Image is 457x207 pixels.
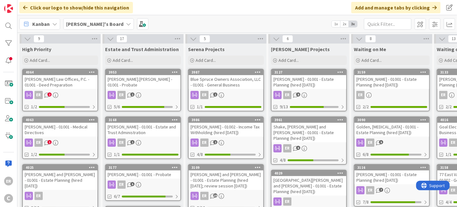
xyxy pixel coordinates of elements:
div: ER [354,139,429,147]
div: ER [439,91,448,99]
div: 4029 [274,171,346,175]
span: Serena Projects [188,46,225,52]
span: 4/8 [280,157,286,163]
div: 3159 [354,69,429,75]
div: [PERSON_NAME] - 01001 - Estate Planning (hired [DATE]) [354,170,429,184]
span: 4/8 [197,151,203,158]
input: Quick Filter... [364,18,411,30]
span: 7 [379,188,383,192]
span: 2x [340,21,349,27]
img: Visit kanbanzone.com [4,4,13,13]
div: 3116 [357,165,429,170]
div: 3159[PERSON_NAME] - 01001 - Estate Planning (hired [DATE]) [354,69,429,89]
span: Waiting on Me [354,46,386,52]
div: 3116[PERSON_NAME] - 01001 - Estate Planning (hired [DATE]) [354,165,429,184]
div: ER [34,192,43,200]
div: 3109 [189,165,263,170]
div: ER [106,180,180,189]
div: 4025[PERSON_NAME] and [PERSON_NAME] - 01001 - Estate Planning (hired [DATE]) [23,165,97,190]
span: 1 [130,140,135,144]
span: Kanban [32,20,50,28]
span: 5/6 [114,103,120,110]
div: 3986[PERSON_NAME] - 01002 - Income Tax Withholding (hired [DATE]) [189,117,263,137]
div: [PERSON_NAME] - 01002 - Income Tax Withholding (hired [DATE]) [189,123,263,137]
div: ER [200,91,209,99]
span: 9/13 [280,103,288,110]
span: 4/4 [446,199,452,205]
div: 4064 [23,69,97,75]
div: 3961 [274,118,346,122]
a: 3953[PERSON_NAME].[PERSON_NAME] - 01001 - ProbateER5/6 [105,69,181,111]
div: ER [23,192,97,200]
div: ER [272,198,346,206]
a: 3090Golden, [MEDICAL_DATA] - 01001 - Estate Planning (hired [DATE])ER6/8 [354,116,430,159]
div: [PERSON_NAME] - 01001 - Probate [106,170,180,179]
b: [PERSON_NAME]'s Board [66,21,123,27]
div: ER [117,139,126,147]
span: 3x [349,21,357,27]
span: 2 [47,92,52,97]
div: 3116 [354,165,429,170]
div: 3177[PERSON_NAME] - 01001 - Probate [106,165,180,179]
span: 2 [213,140,217,144]
span: 1 [213,92,217,97]
span: 5 [379,140,383,144]
div: 3127 [274,70,346,74]
div: 3109[PERSON_NAME] and [PERSON_NAME] - 01001 - Estate Planning (hired [DATE]; review session [DATE]) [189,165,263,190]
span: 1 [47,140,52,144]
div: 4064[PERSON_NAME] Law Offices, P.C. - 01001 - Deed Preparation [23,69,97,89]
div: [PERSON_NAME] - 01001 - Estate Planning (hired [DATE]) [272,75,346,89]
span: 2/2 [363,103,369,110]
div: ER [106,139,180,147]
div: 3987 [189,69,263,75]
div: 3127[PERSON_NAME] - 01001 - Estate Planning (hired [DATE]) [272,69,346,89]
span: 6/8 [363,151,369,158]
div: 3168 [106,117,180,123]
div: [PERSON_NAME] - 01001 - Medical Directives [23,123,97,137]
div: ER [117,91,126,99]
div: Click our logo to show/hide this navigation [19,2,133,13]
div: 3987 [191,70,263,74]
span: 1/1 [446,151,452,158]
div: 4029 [272,170,346,176]
span: High Priority [22,46,51,52]
div: 4064 [26,70,97,74]
div: 4063[PERSON_NAME] - 01001 - Medical Directives [23,117,97,137]
div: [PERSON_NAME] Law Offices, P.C. - 01001 - Deed Preparation [23,75,97,89]
div: 3953 [106,69,180,75]
div: 3953[PERSON_NAME].[PERSON_NAME] - 01001 - Probate [106,69,180,89]
div: ER [189,139,263,147]
span: Add Card... [113,57,133,63]
div: 4063 [26,118,97,122]
div: 4025 [26,165,97,170]
div: ER [272,91,346,99]
span: 9 [296,92,300,97]
div: ER [283,144,291,152]
a: 3961Shake, [PERSON_NAME] and [PERSON_NAME] - 01001 - Estate Planning (hired [DATE])ER4/8 [271,116,347,165]
div: Blue Spruce Owners Association, LLC - 01001 - General Business [189,75,263,89]
div: ER [106,91,180,99]
span: Add Card... [279,57,299,63]
div: 3986 [189,117,263,123]
div: [PERSON_NAME] and [PERSON_NAME] - 01001 - Estate Planning (hired [DATE]) [23,170,97,190]
div: 3177 [109,165,180,170]
div: [PERSON_NAME] - 01001 - Estate and Trust Administration [106,123,180,137]
div: 3953 [109,70,180,74]
div: ER [189,91,263,99]
span: Estate and Trust Administration [105,46,179,52]
div: ER [200,192,209,200]
span: 17 [116,35,127,43]
div: Shake, [PERSON_NAME] and [PERSON_NAME] - 01001 - Estate Planning (hired [DATE]) [272,123,346,142]
span: 1/2 [31,103,37,110]
div: 3090 [354,117,429,123]
span: 9 [34,35,44,43]
div: ER [366,139,374,147]
div: 3127 [272,69,346,75]
a: 3168[PERSON_NAME] - 01001 - Estate and Trust AdministrationER1/1 [105,116,181,159]
span: 7/8 [363,199,369,205]
a: 4063[PERSON_NAME] - 01001 - Medical DirectivesER1/2 [22,116,98,159]
div: 3168 [109,118,180,122]
span: 19 [213,193,217,198]
div: 3090 [357,118,429,122]
div: ER [117,180,126,189]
